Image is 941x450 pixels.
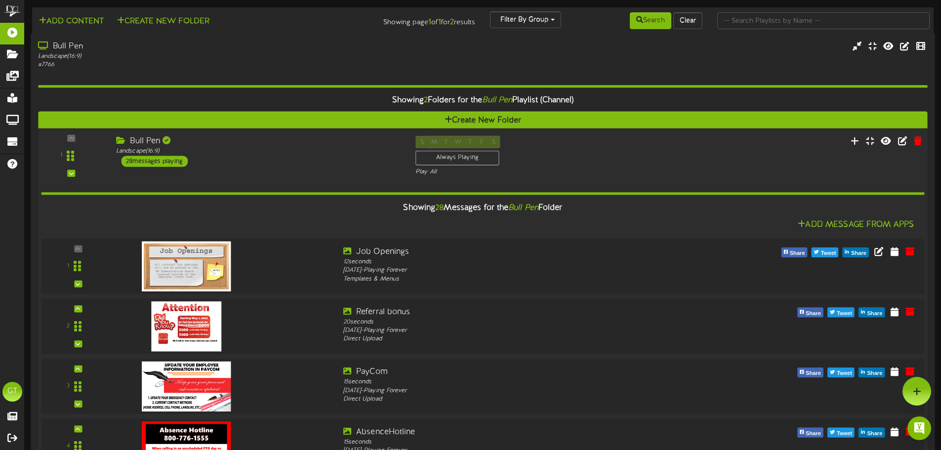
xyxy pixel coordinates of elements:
div: [DATE] - Playing Forever [343,327,696,335]
div: Play All [415,168,625,176]
span: Tweet [819,248,838,259]
span: Share [804,308,823,319]
strong: 1 [428,18,431,27]
button: Share [843,247,869,257]
span: 28 [435,204,444,212]
button: Share [797,368,823,377]
button: Search [630,12,671,29]
i: Bull Pen [482,96,512,105]
input: -- Search Playlists by Name -- [717,12,930,29]
strong: 2 [450,18,454,27]
div: Bull Pen [116,136,401,147]
span: Tweet [835,428,854,439]
button: Add Content [36,15,107,28]
button: Tweet [827,427,855,437]
div: GT [2,382,22,402]
div: 15 seconds [343,438,696,446]
button: Share [797,307,823,317]
span: Tweet [835,308,854,319]
div: Landscape ( 16:9 ) [38,52,400,61]
div: [DATE] - Playing Forever [343,266,696,275]
div: Showing Folders for the Playlist (Channel) [31,90,935,112]
div: Bull Pen [38,41,400,52]
span: Share [788,248,807,259]
div: 28 messages playing [121,156,188,166]
strong: 1 [438,18,441,27]
img: c056a4c7-9f4a-40fc-b892-0d57af83e9d0.png [142,241,231,291]
img: d3ce8465-9732-48d9-a977-9e16870e0aeerefferalbonus.jpg [151,301,221,351]
div: Showing page of for results [331,11,483,28]
span: 2 [424,96,428,105]
button: Share [859,307,885,317]
span: Share [804,428,823,439]
span: Share [865,308,884,319]
span: Tweet [835,368,854,379]
button: Create New Folder [38,112,927,130]
div: 20 seconds [343,318,696,326]
div: [DATE] - Playing Forever [343,386,696,395]
button: Create New Folder [114,15,212,28]
div: AbsenceHotline [343,426,696,438]
span: Share [865,368,884,379]
div: Always Playing [415,151,499,165]
div: Direct Upload [343,395,696,404]
button: Share [859,368,885,377]
div: Job Openings [343,246,696,258]
button: Share [781,247,807,257]
button: Clear [673,12,702,29]
span: Share [849,248,868,259]
button: Add Message From Apps [795,219,917,231]
button: Tweet [827,307,855,317]
div: 12 seconds [343,258,696,266]
div: Landscape ( 16:9 ) [116,147,401,156]
div: PayCom [343,367,696,378]
span: Share [865,428,884,439]
div: # 7766 [38,61,400,69]
div: Open Intercom Messenger [907,416,931,440]
span: Share [804,368,823,379]
button: Share [797,427,823,437]
button: Tweet [812,247,839,257]
img: 6dd6445e-01ae-4677-ae77-6d2912c0b885updateyourpersonalinfo-paycom.png [142,362,231,411]
i: Bull Pen [508,204,538,212]
div: Direct Upload [343,335,696,343]
button: Filter By Group [490,11,561,28]
button: Share [859,427,885,437]
div: 15 seconds [343,378,696,386]
div: Showing Messages for the Folder [34,198,932,219]
button: Tweet [827,368,855,377]
div: Referral bonus [343,306,696,318]
div: Templates & Menus [343,275,696,283]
